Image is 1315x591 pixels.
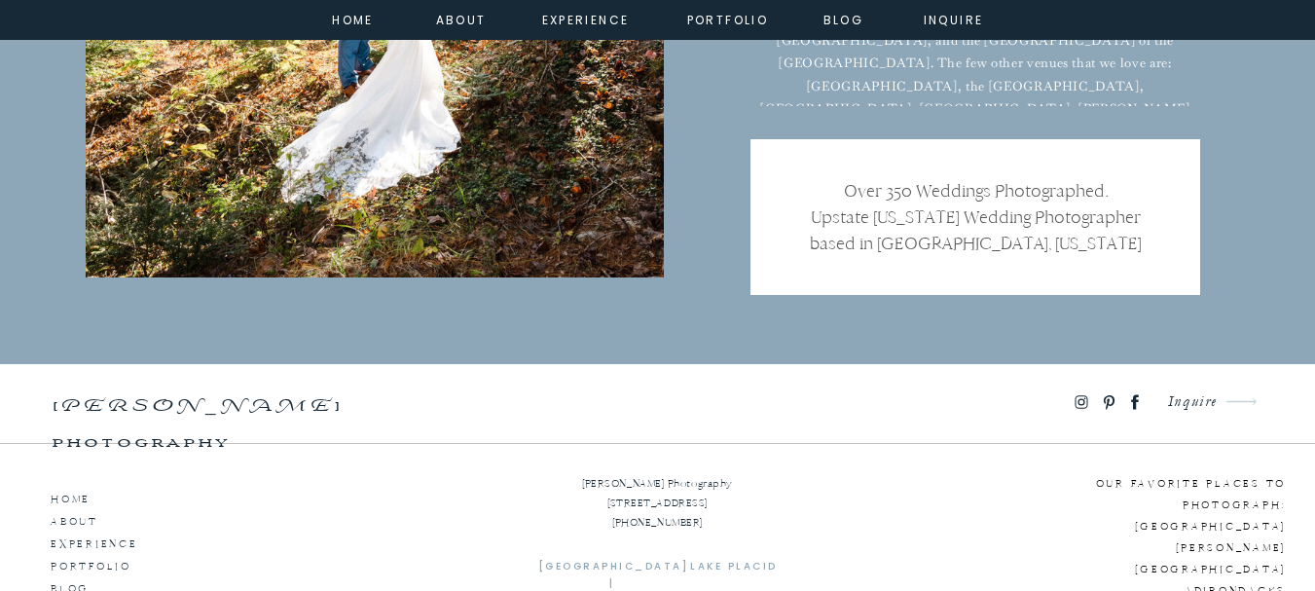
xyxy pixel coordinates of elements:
[690,558,779,574] a: lake placid
[51,533,162,550] a: experience
[919,10,989,27] a: inquire
[1152,389,1218,416] a: Inquire
[686,10,770,27] a: portfolio
[51,555,162,573] a: portfolio
[806,178,1147,256] p: Over 350 Weddings Photographed. Upstate [US_STATE] Wedding Photographer based in [GEOGRAPHIC_DATA...
[327,10,380,27] a: home
[542,10,621,27] a: experience
[809,10,879,27] a: Blog
[51,388,464,416] a: [PERSON_NAME] photography
[538,558,686,574] a: [GEOGRAPHIC_DATA] |
[51,488,162,505] a: HOME
[500,474,816,528] p: [PERSON_NAME] Photography [STREET_ADDRESS] [PHONE_NUMBER]
[436,10,480,27] a: about
[51,510,162,528] a: ABOUT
